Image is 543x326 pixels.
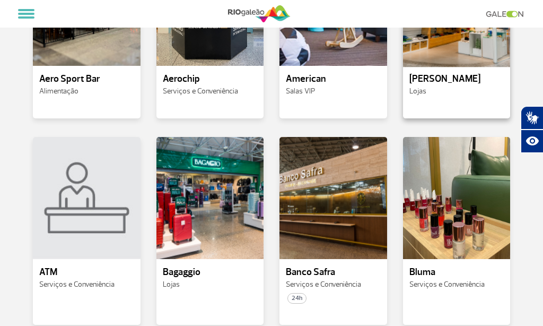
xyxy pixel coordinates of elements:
span: Serviços e Conveniência [286,280,361,289]
p: [PERSON_NAME] [409,74,504,84]
span: Serviços e Conveniência [39,280,115,289]
span: Alimentação [39,87,78,96]
span: Salas VIP [286,87,315,96]
p: Bagaggio [163,267,258,278]
button: Abrir recursos assistivos. [521,130,543,153]
p: Bluma [409,267,504,278]
p: Aero Sport Bar [39,74,134,84]
span: 24h [287,293,306,304]
span: Lojas [409,87,426,96]
span: Serviços e Conveniência [409,280,485,289]
span: Serviços e Conveniência [163,87,238,96]
span: Lojas [163,280,180,289]
p: Aerochip [163,74,258,84]
p: ATM [39,267,134,278]
div: Plugin de acessibilidade da Hand Talk. [521,106,543,153]
p: American [286,74,381,84]
button: Abrir tradutor de língua de sinais. [521,106,543,130]
p: Banco Safra [286,267,381,278]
